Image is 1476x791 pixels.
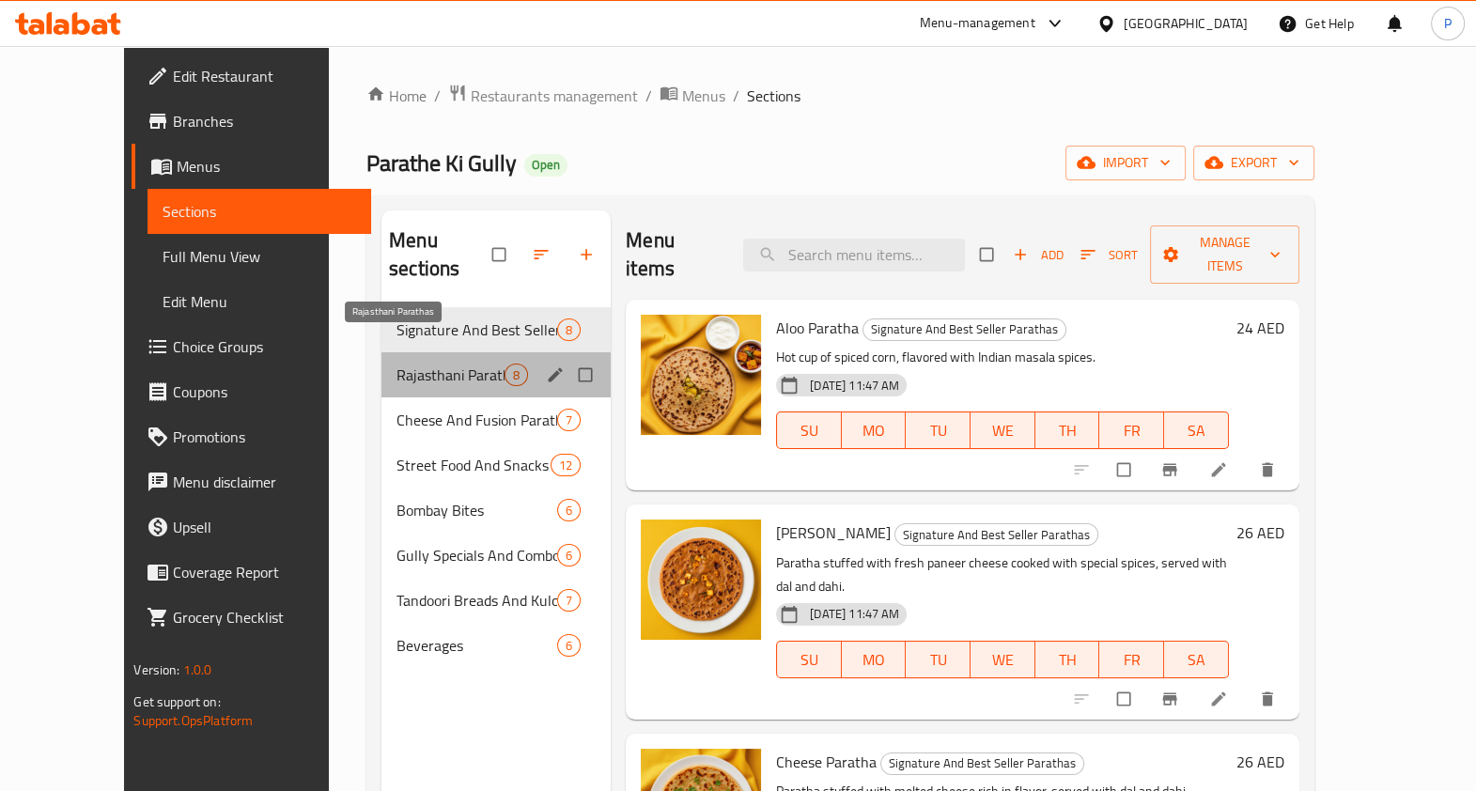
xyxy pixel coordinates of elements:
div: Rajasthani Parathas8edit [381,352,611,397]
button: edit [543,363,571,387]
span: Open [524,157,567,173]
span: Select section [969,237,1008,272]
button: FR [1099,641,1164,678]
button: TH [1035,641,1100,678]
div: Signature And Best Seller Parathas [862,318,1066,341]
img: Paneer Paratha [641,520,761,640]
a: Restaurants management [448,84,638,108]
div: Open [524,154,567,177]
a: Menus [132,144,370,189]
div: items [557,318,581,341]
span: Signature And Best Seller Parathas [396,318,557,341]
span: Signature And Best Seller Parathas [863,318,1065,340]
div: Bombay Bites6 [381,488,611,533]
span: FR [1107,646,1157,674]
a: Choice Groups [132,324,370,369]
span: WE [978,417,1028,444]
button: Sort [1076,240,1142,270]
span: 8 [505,366,527,384]
a: Upsell [132,504,370,550]
span: Edit Menu [163,290,355,313]
button: WE [971,641,1035,678]
li: / [645,85,652,107]
span: Rajasthani Parathas [396,364,505,386]
span: [PERSON_NAME] [776,519,891,547]
button: Branch-specific-item [1149,449,1194,490]
span: Tandoori Breads And Kulchas [396,589,557,612]
span: Gully Specials And Combos [396,544,557,566]
a: Edit Restaurant [132,54,370,99]
span: P [1444,13,1452,34]
div: items [557,589,581,612]
div: Tandoori Breads And Kulchas7 [381,578,611,623]
button: Branch-specific-item [1149,678,1194,720]
span: FR [1107,417,1157,444]
button: delete [1247,449,1292,490]
input: search [743,239,965,271]
button: MO [842,641,907,678]
a: Menu disclaimer [132,459,370,504]
button: TU [906,411,971,449]
a: Edit menu item [1209,460,1232,479]
span: MO [849,646,899,674]
span: TH [1043,417,1093,444]
span: TU [913,417,963,444]
h2: Menu sections [389,226,492,283]
span: 6 [558,547,580,565]
button: SA [1164,411,1229,449]
span: Menus [682,85,725,107]
span: Coupons [173,380,355,403]
span: 6 [558,502,580,520]
div: Bombay Bites [396,499,557,521]
span: 1.0.0 [183,658,212,682]
li: / [733,85,739,107]
button: delete [1247,678,1292,720]
h2: Menu items [626,226,721,283]
div: Signature And Best Seller Parathas [894,523,1098,546]
span: Aloo Paratha [776,314,859,342]
span: [DATE] 11:47 AM [802,377,907,395]
span: Branches [173,110,355,132]
div: Signature And Best Seller Parathas [880,752,1084,775]
a: Home [366,85,427,107]
span: SU [785,417,834,444]
span: MO [849,417,899,444]
span: [DATE] 11:47 AM [802,605,907,623]
button: Add section [566,234,611,275]
div: Beverages6 [381,623,611,668]
span: SA [1172,646,1221,674]
div: items [557,634,581,657]
span: Parathe Ki Gully [366,142,517,184]
span: Sort items [1068,240,1150,270]
div: Street Food And Snacks12 [381,442,611,488]
span: Add item [1008,240,1068,270]
span: Signature And Best Seller Parathas [881,752,1083,774]
h6: 26 AED [1236,520,1284,546]
span: Version: [133,658,179,682]
span: Coverage Report [173,561,355,583]
span: export [1208,151,1299,175]
nav: Menu sections [381,300,611,675]
span: Sections [163,200,355,223]
h6: 24 AED [1236,315,1284,341]
div: Cheese And Fusion Parathas7 [381,397,611,442]
button: Add [1008,240,1068,270]
button: SA [1164,641,1229,678]
span: Sort [1080,244,1138,266]
span: 7 [558,592,580,610]
a: Promotions [132,414,370,459]
p: Paratha stuffed with fresh paneer cheese cooked with special spices, served with dal and dahi. [776,551,1228,598]
span: Grocery Checklist [173,606,355,628]
div: items [557,409,581,431]
span: SU [785,646,834,674]
div: Beverages [396,634,557,657]
button: TH [1035,411,1100,449]
a: Branches [132,99,370,144]
a: Full Menu View [148,234,370,279]
span: Cheese And Fusion Parathas [396,409,557,431]
span: Menu disclaimer [173,471,355,493]
span: Manage items [1165,231,1283,278]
